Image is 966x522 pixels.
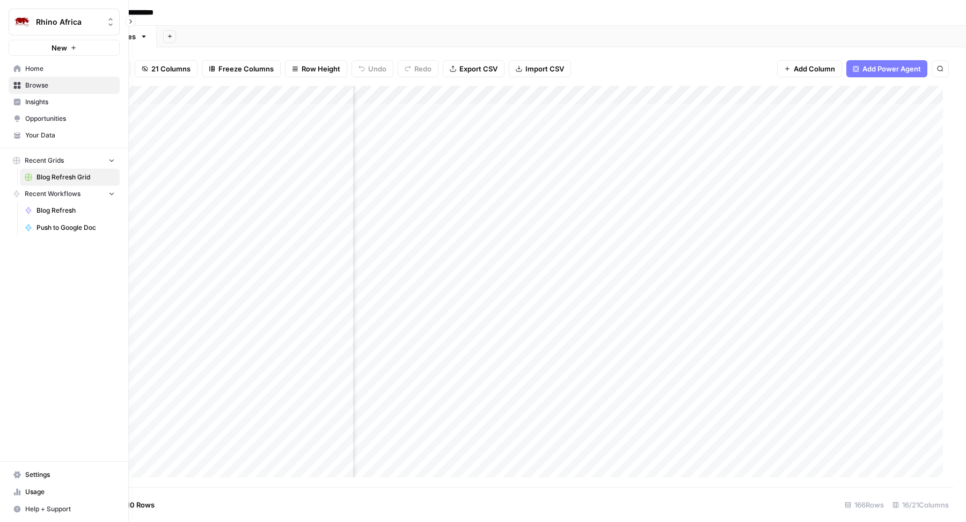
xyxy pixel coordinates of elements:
[9,153,120,169] button: Recent Grids
[525,63,564,74] span: Import CSV
[459,63,497,74] span: Export CSV
[25,504,115,514] span: Help + Support
[302,63,340,74] span: Row Height
[25,470,115,480] span: Settings
[9,9,120,35] button: Workspace: Rhino Africa
[20,202,120,219] a: Blog Refresh
[20,169,120,186] a: Blog Refresh Grid
[135,60,197,77] button: 21 Columns
[840,496,888,513] div: 166 Rows
[414,63,431,74] span: Redo
[202,60,281,77] button: Freeze Columns
[398,60,438,77] button: Redo
[9,466,120,483] a: Settings
[443,60,504,77] button: Export CSV
[368,63,386,74] span: Undo
[9,110,120,127] a: Opportunities
[25,97,115,107] span: Insights
[285,60,347,77] button: Row Height
[25,81,115,90] span: Browse
[9,186,120,202] button: Recent Workflows
[36,206,115,215] span: Blog Refresh
[25,64,115,74] span: Home
[25,189,80,199] span: Recent Workflows
[352,60,393,77] button: Undo
[52,42,67,53] span: New
[25,130,115,140] span: Your Data
[36,172,115,182] span: Blog Refresh Grid
[112,499,155,510] span: Add 10 Rows
[218,63,274,74] span: Freeze Columns
[20,219,120,236] a: Push to Google Doc
[25,114,115,124] span: Opportunities
[509,60,571,77] button: Import CSV
[9,60,120,77] a: Home
[36,223,115,233] span: Push to Google Doc
[846,60,927,77] button: Add Power Agent
[25,156,64,165] span: Recent Grids
[862,63,921,74] span: Add Power Agent
[9,77,120,94] a: Browse
[9,501,120,518] button: Help + Support
[888,496,953,513] div: 16/21 Columns
[777,60,842,77] button: Add Column
[151,63,191,74] span: 21 Columns
[9,93,120,111] a: Insights
[25,487,115,497] span: Usage
[794,63,835,74] span: Add Column
[12,12,32,32] img: Rhino Africa Logo
[9,40,120,56] button: New
[9,483,120,501] a: Usage
[9,127,120,144] a: Your Data
[36,17,101,27] span: Rhino Africa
